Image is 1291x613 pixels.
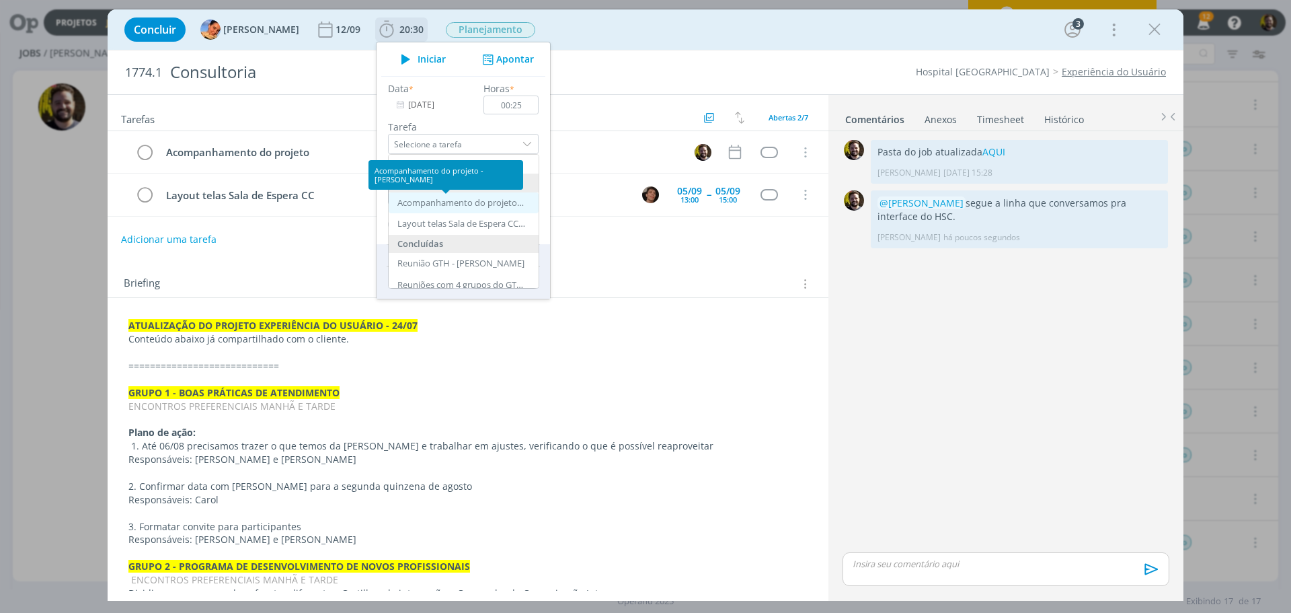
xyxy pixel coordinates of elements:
[200,20,299,40] button: L[PERSON_NAME]
[368,160,523,190] div: Acompanhamento do projeto - [PERSON_NAME]
[943,167,992,179] span: [DATE] 15:28
[769,112,808,122] span: Abertas 2/7
[844,190,864,211] img: C
[1072,18,1084,30] div: 3
[1062,65,1166,78] a: Experiência do Usuário
[128,332,808,346] p: Conteúdo abaixo já compartilhado com o cliente.
[124,275,160,293] span: Briefing
[479,52,535,67] button: Apontar
[844,140,864,160] img: C
[707,190,711,199] span: --
[640,184,660,205] button: P
[128,533,808,546] p: Responsáveis: [PERSON_NAME] e [PERSON_NAME]
[397,198,525,209] div: Acompanhamento do projeto - [PERSON_NAME]
[1062,19,1083,40] button: 3
[223,25,299,34] span: [PERSON_NAME]
[397,280,525,291] div: Reuniões com 4 grupos do GTH - grupo 6, 1, 2 e 3 - [PERSON_NAME]
[389,155,539,174] input: Buscar tarefa
[982,145,1005,158] a: AQUI
[124,17,186,42] button: Concluir
[393,50,446,69] button: Iniciar
[976,107,1025,127] a: Timesheet
[735,112,744,124] img: arrow-down-up.svg
[446,22,535,38] span: Planejamento
[943,231,1020,244] span: há poucos segundos
[715,186,740,196] div: 05/09
[128,587,808,600] p: Dividimos o grupo em duas frentes diferentes: Cartilhas de integração e Campanha de Comunicação I...
[108,9,1183,601] div: dialog
[388,96,472,114] input: Data
[877,196,1161,224] p: segue a linha que conversamos pra interface do HSC.
[134,24,176,35] span: Concluir
[128,319,418,332] strong: ATUALIZAÇÃO DO PROJETO EXPERIÊNCIA DO USUÁRIO - 24/07
[916,65,1050,78] a: Hospital [GEOGRAPHIC_DATA]
[677,186,702,196] div: 05/09
[399,23,424,36] span: 20:30
[642,186,659,203] img: P
[388,120,539,134] label: Tarefa
[879,196,964,209] span: @[PERSON_NAME]
[120,227,217,252] button: Adicionar uma tarefa
[719,196,737,203] div: 15:00
[695,144,711,161] img: C
[925,113,957,127] div: Anexos
[128,426,196,439] strong: Plano de ação:
[680,196,699,203] div: 13:00
[200,20,221,40] img: L
[128,480,808,493] p: 2. Confirmar data com [PERSON_NAME] para a segunda quinzena de agosto
[445,22,536,38] button: Planejamento
[388,81,409,96] label: Data
[128,560,470,573] strong: GRUPO 2 - PROGRAMA DE DESENVOLVIMENTO DE NOVOS PROFISSIONAIS
[387,244,458,266] th: Realizado
[131,573,338,586] span: ENCONTROS PREFERENCIAIS MANHÃ E TARDE
[1044,107,1085,127] a: Histórico
[121,110,155,126] span: Tarefas
[336,25,363,34] div: 12/09
[376,19,427,40] button: 20:30
[160,144,682,161] div: Acompanhamento do projeto
[128,400,336,412] span: ENCONTROS PREFERENCIAIS MANHÃ E TARDE
[483,81,510,96] label: Horas
[877,145,1161,159] p: Pasta do job atualizada
[128,386,340,399] strong: GRUPO 1 - BOAS PRÁTICAS DE ATENDIMENTO
[128,520,808,534] p: 3. Formatar convite para participantes
[128,359,808,373] p: ============================
[877,231,941,244] p: [PERSON_NAME]
[160,187,629,204] div: Layout telas Sala de Espera CC
[376,42,551,299] ul: 20:30
[877,167,941,179] p: [PERSON_NAME]
[128,493,808,507] p: Responsáveis: Carol
[845,107,905,127] a: Comentários
[165,56,727,89] div: Consultoria
[397,258,524,269] div: Reunião GTH - [PERSON_NAME]
[389,235,539,254] div: Concluídas
[397,219,525,229] div: Layout telas Sala de Espera CC - [PERSON_NAME]
[693,142,713,162] button: C
[125,65,162,80] span: 1774.1
[128,439,808,453] p: 1. Até 06/08 precisamos trazer o que temos da [PERSON_NAME] e trabalhar em ajustes, verificando o...
[418,55,446,64] span: Iniciar
[128,453,808,466] p: Responsáveis: [PERSON_NAME] e [PERSON_NAME]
